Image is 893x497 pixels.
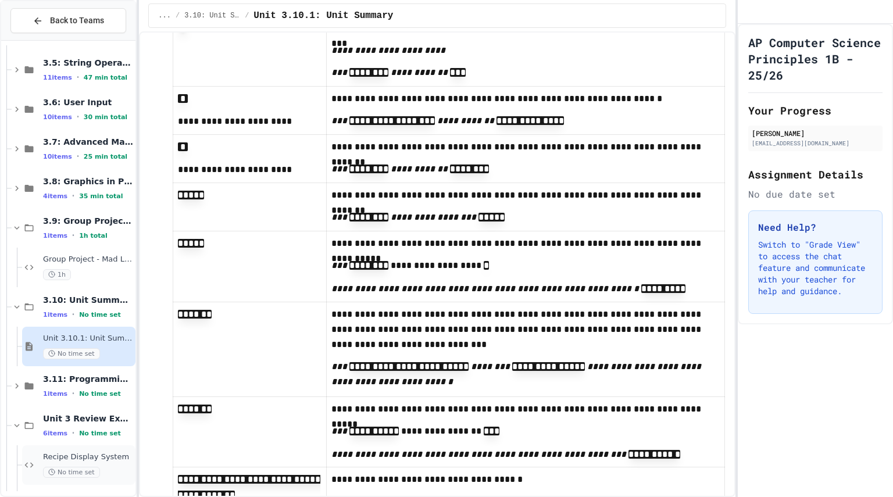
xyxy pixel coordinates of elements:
[77,73,79,82] span: •
[79,430,121,437] span: No time set
[43,153,72,160] span: 10 items
[72,231,74,240] span: •
[43,452,133,462] span: Recipe Display System
[758,220,873,234] h3: Need Help?
[43,467,100,478] span: No time set
[84,113,127,121] span: 30 min total
[72,389,74,398] span: •
[43,113,72,121] span: 10 items
[72,310,74,319] span: •
[245,11,249,20] span: /
[43,137,133,147] span: 3.7: Advanced Math in Python
[79,311,121,319] span: No time set
[10,8,126,33] button: Back to Teams
[758,239,873,297] p: Switch to "Grade View" to access the chat feature and communicate with your teacher for help and ...
[43,390,67,398] span: 1 items
[43,295,133,305] span: 3.10: Unit Summary
[43,58,133,68] span: 3.5: String Operators
[43,74,72,81] span: 11 items
[72,191,74,201] span: •
[79,192,123,200] span: 35 min total
[50,15,104,27] span: Back to Teams
[158,11,171,20] span: ...
[43,348,100,359] span: No time set
[77,112,79,121] span: •
[79,390,121,398] span: No time set
[79,232,108,239] span: 1h total
[184,11,240,20] span: 3.10: Unit Summary
[43,413,133,424] span: Unit 3 Review Exercises
[43,232,67,239] span: 1 items
[43,334,133,344] span: Unit 3.10.1: Unit Summary
[752,128,879,138] div: [PERSON_NAME]
[43,374,133,384] span: 3.11: Programming with Python Exam
[748,34,883,83] h1: AP Computer Science Principles 1B - 25/26
[43,192,67,200] span: 4 items
[84,153,127,160] span: 25 min total
[77,152,79,161] span: •
[72,428,74,438] span: •
[752,139,879,148] div: [EMAIL_ADDRESS][DOMAIN_NAME]
[253,9,393,23] span: Unit 3.10.1: Unit Summary
[43,255,133,264] span: Group Project - Mad Libs
[43,269,71,280] span: 1h
[43,311,67,319] span: 1 items
[176,11,180,20] span: /
[43,97,133,108] span: 3.6: User Input
[748,102,883,119] h2: Your Progress
[84,74,127,81] span: 47 min total
[748,187,883,201] div: No due date set
[748,166,883,183] h2: Assignment Details
[43,176,133,187] span: 3.8: Graphics in Python
[43,430,67,437] span: 6 items
[43,216,133,226] span: 3.9: Group Project - Mad Libs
